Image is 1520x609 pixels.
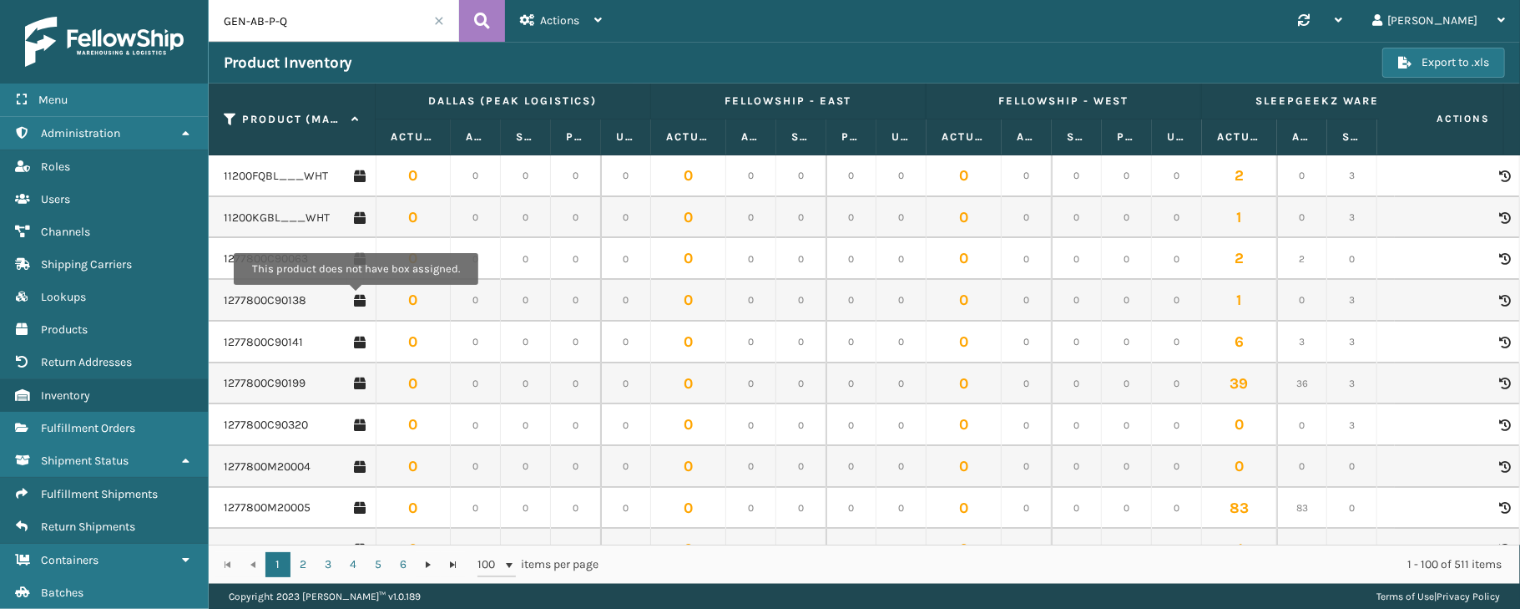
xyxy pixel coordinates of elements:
td: 0 [1152,363,1202,405]
span: items per page [477,552,599,577]
td: 0 [1102,404,1152,446]
td: 0 [826,322,876,363]
td: 0 [376,363,451,405]
td: 0 [927,446,1002,488]
td: 0 [501,322,551,363]
td: 0 [501,280,551,322]
td: 0 [601,280,651,322]
label: Actual Quantity [1217,129,1261,145]
td: 0 [1377,197,1427,239]
label: Available [741,129,760,145]
span: Products [41,322,88,337]
label: Actual Quantity [942,129,986,145]
span: Actions [1384,105,1500,133]
td: 0 [376,404,451,446]
span: Channels [41,225,90,239]
td: 0 [501,197,551,239]
td: 0 [601,529,651,571]
span: Fulfillment Orders [41,421,135,435]
td: 0 [726,322,776,363]
td: 0 [776,363,826,405]
td: 0 [1052,446,1102,488]
td: 0 [826,155,876,197]
p: Copyright 2023 [PERSON_NAME]™ v 1.0.189 [229,584,421,609]
label: Pending [1117,129,1136,145]
td: 0 [776,446,826,488]
td: 0 [726,529,776,571]
td: 0 [1002,322,1052,363]
td: 0 [776,280,826,322]
span: Return Shipments [41,520,135,534]
label: Pending [566,129,585,145]
td: 0 [1002,280,1052,322]
td: 0 [1202,404,1277,446]
label: Safety [1067,129,1086,145]
td: 0 [826,446,876,488]
td: 0 [451,446,501,488]
td: 0 [1377,155,1427,197]
td: 0 [1002,238,1052,280]
td: 0 [1377,280,1427,322]
td: 0 [501,238,551,280]
td: 0 [1052,155,1102,197]
td: 0 [876,280,927,322]
td: 0 [601,322,651,363]
td: 2 [1202,238,1277,280]
td: 0 [726,280,776,322]
td: 3 [1327,197,1377,239]
i: Product Activity [1499,502,1509,514]
label: Actual Quantity [391,129,435,145]
td: 0 [451,363,501,405]
a: Terms of Use [1376,591,1434,602]
td: 0 [826,238,876,280]
td: 0 [1377,404,1427,446]
td: 0 [1152,404,1202,446]
td: 0 [826,529,876,571]
span: Actions [540,13,579,28]
td: 0 [651,529,726,571]
label: Available [1017,129,1036,145]
label: Safety [791,129,810,145]
td: 0 [601,155,651,197]
i: Product Activity [1499,419,1509,431]
td: 3 [1327,404,1377,446]
div: | [1376,584,1500,609]
td: 0 [1052,197,1102,239]
td: 0 [1277,155,1327,197]
td: 0 [1377,529,1427,571]
td: 0 [1002,529,1052,571]
td: 0 [501,363,551,405]
div: 1 - 100 of 511 items [623,556,1502,573]
td: 6 [1202,322,1277,363]
a: 1277800C90199 [224,375,306,392]
td: 0 [501,404,551,446]
td: 0 [551,404,601,446]
td: 0 [1202,446,1277,488]
td: 0 [876,238,927,280]
td: 0 [551,322,601,363]
td: 1 [1202,280,1277,322]
td: 0 [376,197,451,239]
td: 0 [1052,280,1102,322]
td: 0 [726,446,776,488]
td: 0 [651,238,726,280]
td: 2 [1202,155,1277,197]
td: 0 [376,529,451,571]
i: Product Activity [1499,170,1509,182]
td: 0 [551,488,601,530]
td: 0 [1002,488,1052,530]
a: 11200FQBL___WHT [224,168,328,185]
td: 0 [1277,404,1327,446]
td: 0 [1002,404,1052,446]
td: 0 [1277,446,1327,488]
label: Safety [1342,129,1361,145]
td: 0 [826,363,876,405]
i: Product Activity [1499,544,1509,556]
td: 0 [601,446,651,488]
a: 1277800C90138 [224,292,306,309]
td: 0 [651,280,726,322]
i: Product Activity [1499,295,1509,307]
i: Product Activity [1499,253,1509,265]
td: 0 [1102,280,1152,322]
span: Batches [41,586,83,600]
